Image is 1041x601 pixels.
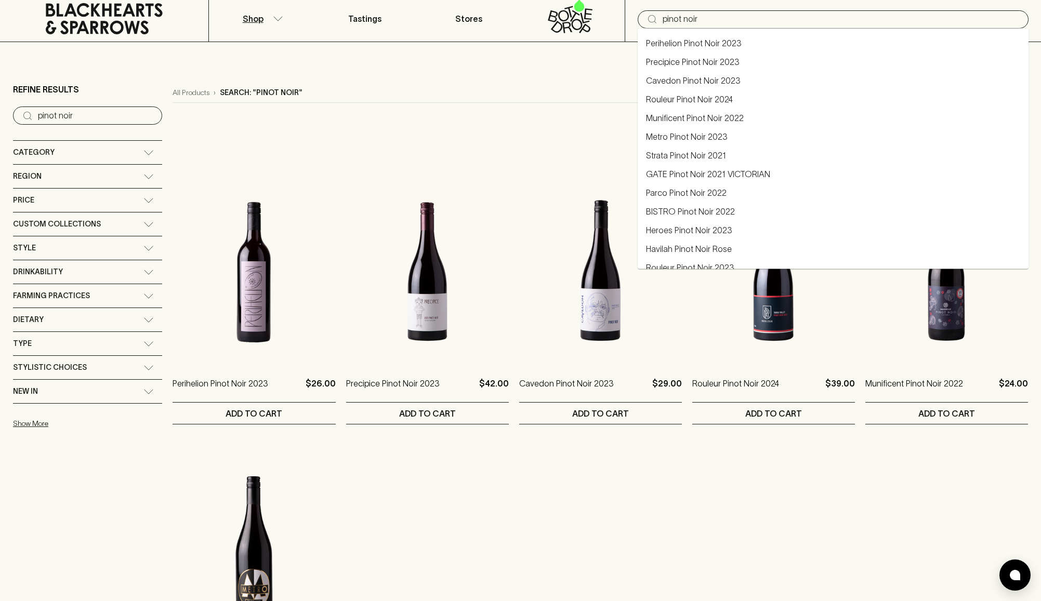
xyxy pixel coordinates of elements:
[999,377,1028,402] p: $24.00
[13,170,42,183] span: Region
[13,194,34,207] span: Price
[13,361,87,374] span: Stylistic Choices
[220,87,302,98] p: Search: "pinot noir"
[13,385,38,398] span: New In
[13,212,162,236] div: Custom Collections
[399,407,456,420] p: ADD TO CART
[646,75,741,87] a: Cavedon Pinot Noir 2023
[918,407,975,420] p: ADD TO CART
[646,224,732,237] a: Heroes Pinot Noir 2023
[865,180,1028,362] img: Munificent Pinot Noir 2022
[13,218,101,231] span: Custom Collections
[13,413,149,434] button: Show More
[479,377,509,402] p: $42.00
[646,262,734,274] a: Rouleur Pinot Noir 2023
[13,313,44,326] span: Dietary
[519,180,682,362] img: Cavedon Pinot Noir 2023
[663,11,1020,28] input: Try "Pinot noir"
[13,165,162,188] div: Region
[646,56,740,69] a: Precipice Pinot Noir 2023
[13,380,162,403] div: New In
[865,403,1028,424] button: ADD TO CART
[13,236,162,260] div: Style
[173,403,335,424] button: ADD TO CART
[13,284,162,308] div: Farming Practices
[173,180,335,362] img: Perihelion Pinot Noir 2023
[455,12,482,25] p: Stores
[13,356,162,379] div: Stylistic Choices
[13,308,162,331] div: Dietary
[346,377,440,402] a: Precipice Pinot Noir 2023
[226,407,282,420] p: ADD TO CART
[13,265,63,278] span: Drinkability
[646,168,770,181] a: GATE Pinot Noir 2021 VICTORIAN
[13,189,162,212] div: Price
[13,242,36,255] span: Style
[1010,570,1020,580] img: bubble-icon
[572,407,629,420] p: ADD TO CART
[13,289,90,302] span: Farming Practices
[346,403,509,424] button: ADD TO CART
[865,377,963,402] a: Munificent Pinot Noir 2022
[646,150,726,162] a: Strata Pinot Noir 2021
[519,377,614,402] a: Cavedon Pinot Noir 2023
[348,12,381,25] p: Tastings
[306,377,336,402] p: $26.00
[519,403,682,424] button: ADD TO CART
[646,243,732,256] a: Havilah Pinot Noir Rose
[646,206,735,218] a: BISTRO Pinot Noir 2022
[13,141,162,164] div: Category
[646,131,728,143] a: Metro Pinot Noir 2023
[13,260,162,284] div: Drinkability
[745,407,802,420] p: ADD TO CART
[173,87,209,98] a: All Products
[243,12,263,25] p: Shop
[13,83,79,96] p: Refine Results
[346,180,509,362] img: Precipice Pinot Noir 2023
[652,377,682,402] p: $29.00
[646,112,744,125] a: Munificent Pinot Noir 2022
[692,403,855,424] button: ADD TO CART
[13,332,162,355] div: Type
[646,37,742,50] a: Perihelion Pinot Noir 2023
[825,377,855,402] p: $39.00
[173,377,268,402] a: Perihelion Pinot Noir 2023
[646,94,733,106] a: Rouleur Pinot Noir 2024
[38,108,154,124] input: Try “Pinot noir”
[692,180,855,362] img: Rouleur Pinot Noir 2024
[13,337,32,350] span: Type
[13,146,55,159] span: Category
[214,87,216,98] p: ›
[692,377,779,402] a: Rouleur Pinot Noir 2024
[646,187,727,199] a: Parco Pinot Noir 2022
